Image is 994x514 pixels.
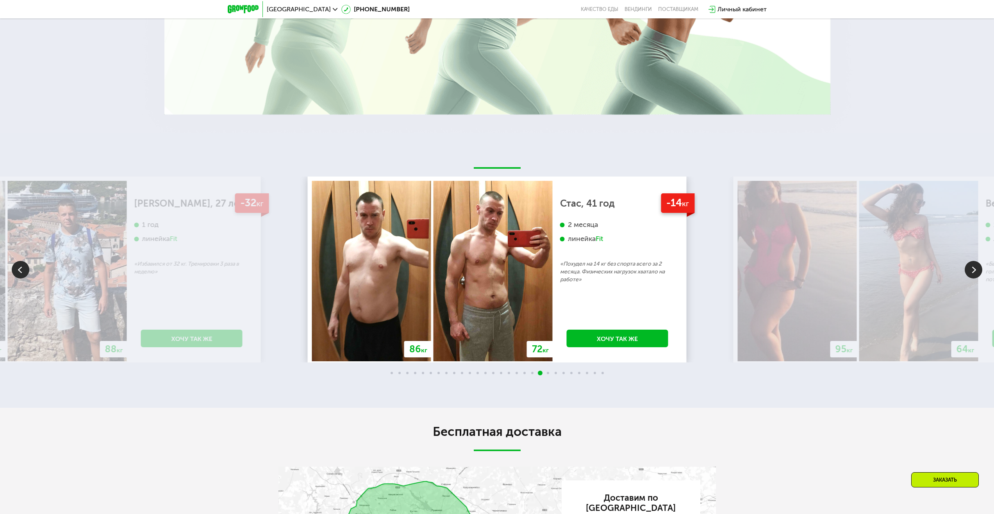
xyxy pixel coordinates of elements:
[256,199,263,208] span: кг
[134,260,249,276] p: «Избавился от 32 кг. Тренировки 3 раза в неделю»
[661,193,694,213] div: -14
[682,199,689,208] span: кг
[134,200,249,207] div: [PERSON_NAME], 27 лет
[658,6,698,12] div: поставщикам
[911,472,979,487] div: Заказать
[134,220,249,229] div: 1 год
[235,193,269,213] div: -32
[543,346,549,354] span: кг
[404,341,432,357] div: 86
[117,346,123,354] span: кг
[527,341,554,357] div: 72
[625,6,652,12] a: Вендинги
[170,234,177,243] div: Fit
[560,260,675,284] p: «Похудел на 14 кг без спорта всего за 2 месяца. Физических нагрузок хватало на работе»
[567,330,668,347] a: Хочу так же
[717,5,767,14] div: Личный кабинет
[965,261,982,278] img: Slide right
[830,341,858,357] div: 95
[100,341,128,357] div: 88
[847,346,853,354] span: кг
[267,6,331,12] span: [GEOGRAPHIC_DATA]
[560,200,675,207] div: Стас, 41 год
[12,261,29,278] img: Slide left
[560,220,675,229] div: 2 месяца
[560,234,675,243] div: линейка
[134,234,249,243] div: линейка
[596,234,603,243] div: Fit
[581,6,618,12] a: Качество еды
[278,424,716,439] h2: Бесплатная доставка
[341,5,410,14] a: [PHONE_NUMBER]
[968,346,974,354] span: кг
[141,330,243,347] a: Хочу так же
[421,346,427,354] span: кг
[951,341,980,357] div: 64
